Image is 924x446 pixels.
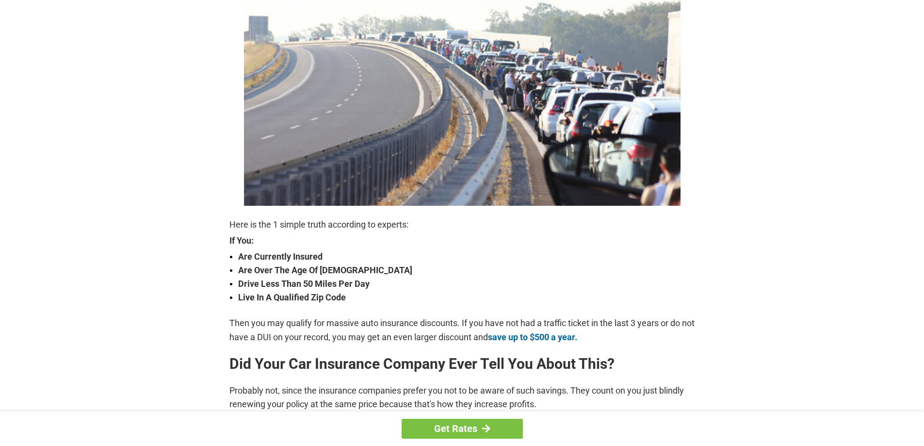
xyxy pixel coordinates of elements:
[238,277,695,291] strong: Drive Less Than 50 Miles Per Day
[229,316,695,344] p: Then you may qualify for massive auto insurance discounts. If you have not had a traffic ticket i...
[238,250,695,264] strong: Are Currently Insured
[229,236,695,245] strong: If You:
[402,419,523,439] a: Get Rates
[238,264,695,277] strong: Are Over The Age Of [DEMOGRAPHIC_DATA]
[488,332,577,342] a: save up to $500 a year.
[229,384,695,411] p: Probably not, since the insurance companies prefer you not to be aware of such savings. They coun...
[229,218,695,231] p: Here is the 1 simple truth according to experts:
[229,356,695,372] h2: Did Your Car Insurance Company Ever Tell You About This?
[238,291,695,304] strong: Live In A Qualified Zip Code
